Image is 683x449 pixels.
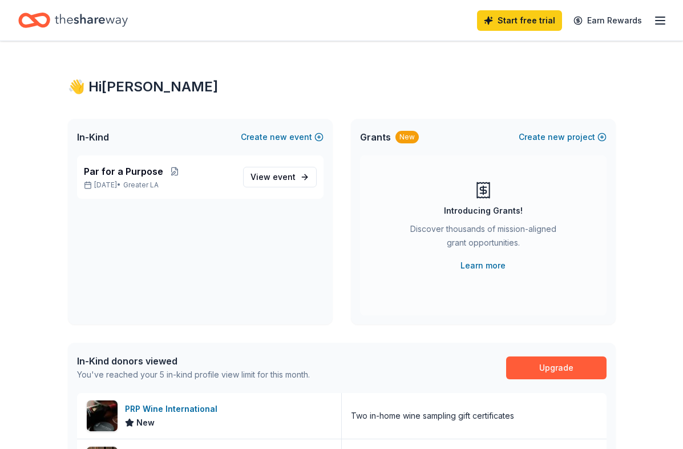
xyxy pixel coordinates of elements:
a: Upgrade [506,356,607,379]
p: [DATE] • [84,181,234,190]
div: Two in-home wine sampling gift certificates [351,409,514,423]
a: Learn more [460,259,506,272]
div: PRP Wine International [125,402,222,416]
div: 👋 Hi [PERSON_NAME] [68,78,616,96]
div: In-Kind donors viewed [77,354,310,368]
img: Image for PRP Wine International [87,400,118,431]
a: Home [18,7,128,34]
div: Introducing Grants! [444,204,523,218]
span: New [136,416,155,430]
a: View event [243,167,317,187]
div: New [395,131,419,143]
div: You've reached your 5 in-kind profile view limit for this month. [77,368,310,382]
span: Grants [360,130,391,144]
a: Earn Rewards [567,10,649,31]
a: Start free trial [477,10,562,31]
span: In-Kind [77,130,109,144]
span: event [273,172,296,182]
span: Greater LA [123,181,159,190]
span: new [548,130,565,144]
span: Par for a Purpose [84,165,163,178]
button: Createnewevent [241,130,324,144]
div: Discover thousands of mission-aligned grant opportunities. [406,222,561,254]
span: new [270,130,287,144]
button: Createnewproject [519,130,607,144]
span: View [250,170,296,184]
